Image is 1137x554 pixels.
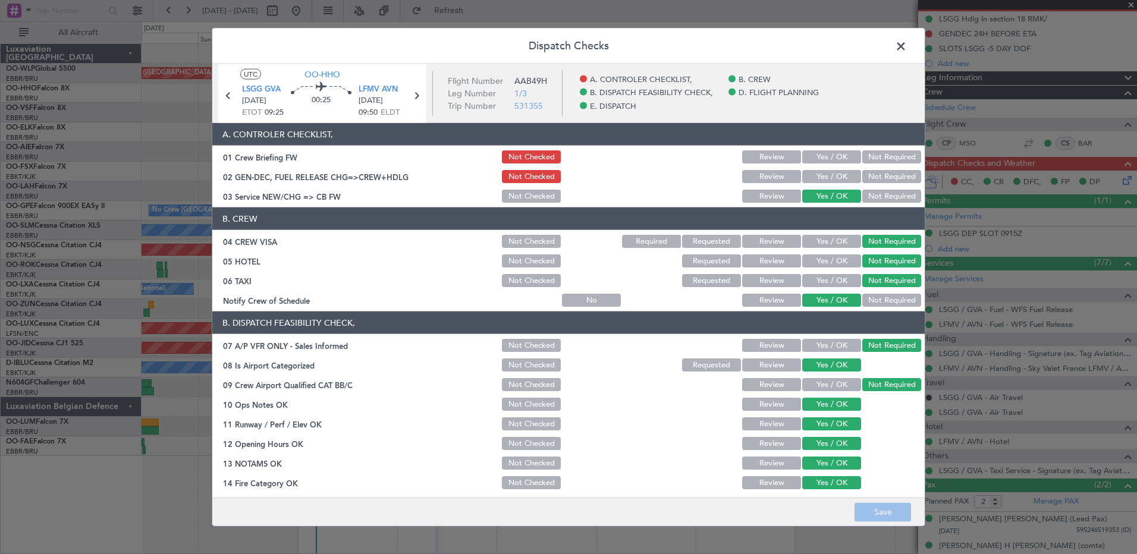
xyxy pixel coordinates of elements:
button: Not Required [862,235,921,248]
button: Not Required [862,294,921,307]
header: Dispatch Checks [212,29,925,64]
button: Not Required [862,170,921,183]
button: Not Required [862,150,921,163]
button: Not Required [862,339,921,352]
button: Not Required [862,254,921,267]
button: Not Required [862,274,921,287]
button: Not Required [862,378,921,391]
button: Not Required [862,190,921,203]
